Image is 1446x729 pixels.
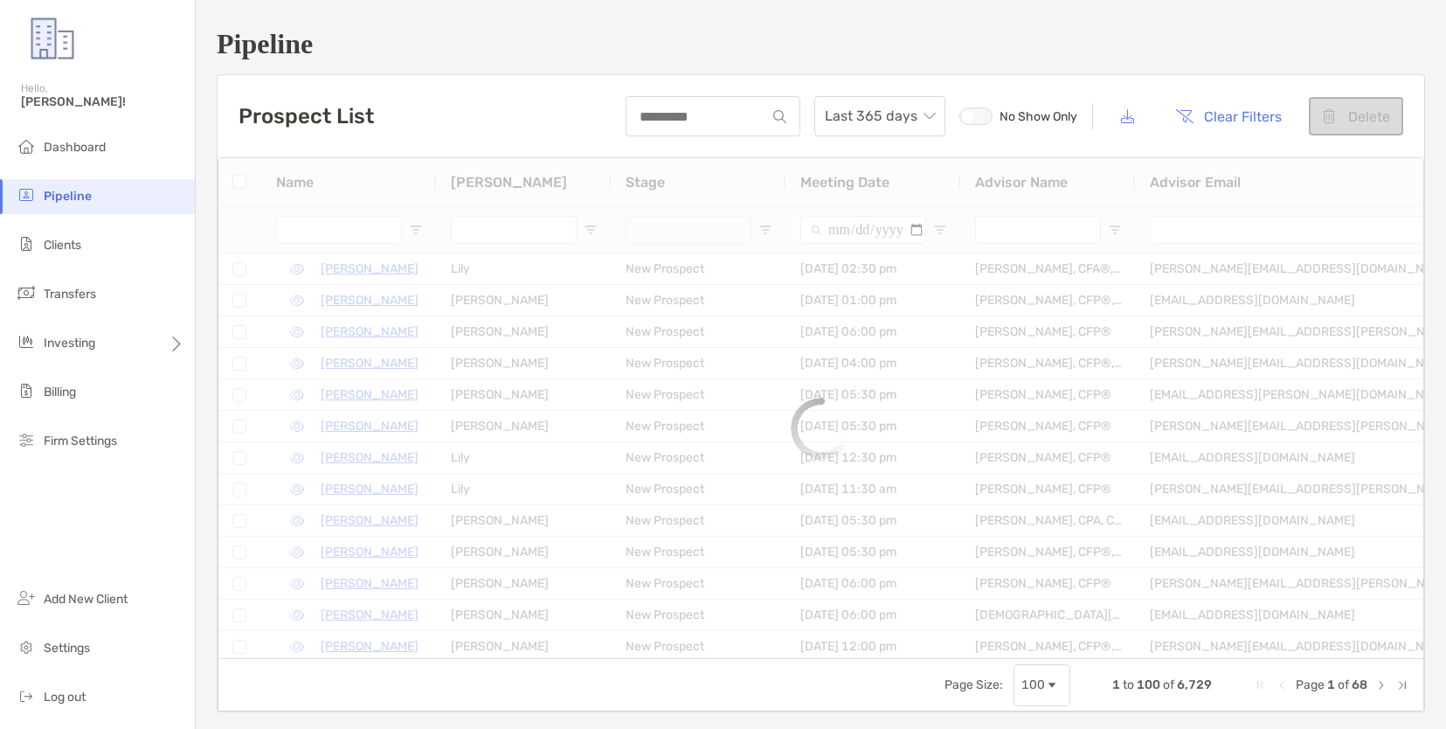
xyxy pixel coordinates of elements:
span: Investing [44,336,95,351]
span: Clients [44,238,81,253]
div: Next Page [1374,678,1388,692]
span: 68 [1352,677,1367,692]
span: Settings [44,641,90,656]
img: investing icon [16,331,37,352]
img: billing icon [16,380,37,401]
span: 6,729 [1177,677,1212,692]
span: Log out [44,690,86,705]
span: Firm Settings [44,434,117,448]
span: 100 [1137,677,1160,692]
img: input icon [773,110,786,123]
span: Dashboard [44,140,106,155]
span: of [1163,677,1174,692]
span: Add New Client [44,592,128,607]
div: First Page [1254,678,1268,692]
img: settings icon [16,636,37,657]
div: Previous Page [1275,678,1289,692]
div: 100 [1021,677,1045,692]
span: 1 [1327,677,1335,692]
span: Pipeline [44,189,92,204]
span: to [1123,677,1134,692]
span: [PERSON_NAME]! [21,94,184,109]
img: dashboard icon [16,135,37,156]
img: clients icon [16,233,37,254]
div: Page Size: [944,677,1003,692]
img: pipeline icon [16,184,37,205]
img: Zoe Logo [21,7,84,70]
img: firm-settings icon [16,429,37,450]
h1: Pipeline [217,28,1425,60]
div: Page Size [1014,664,1070,706]
img: transfers icon [16,282,37,303]
span: of [1338,677,1349,692]
span: 1 [1112,677,1120,692]
label: No Show Only [959,108,1078,125]
span: Page [1296,677,1325,692]
span: Last 365 days [825,97,935,135]
h3: Prospect List [239,104,374,128]
span: Billing [44,385,76,399]
div: Last Page [1395,678,1409,692]
img: logout icon [16,685,37,706]
button: Clear Filters [1162,97,1295,135]
span: Transfers [44,287,96,302]
img: add_new_client icon [16,587,37,608]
